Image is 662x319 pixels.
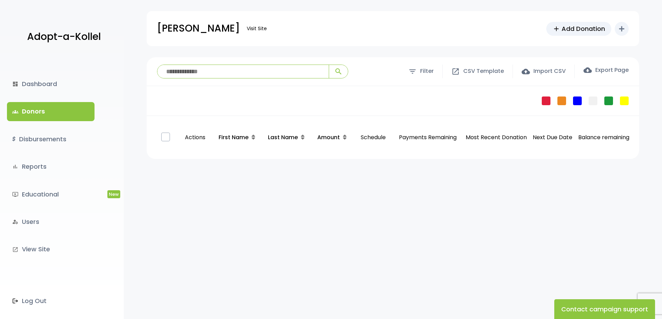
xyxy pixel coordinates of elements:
[219,133,248,141] span: First Name
[7,102,95,121] a: groupsDonors
[578,133,629,143] p: Balance remaining
[357,126,390,150] p: Schedule
[243,22,270,35] a: Visit Site
[7,75,95,93] a: dashboardDashboard
[12,109,18,115] span: groups
[27,28,101,45] p: Adopt-a-Kollel
[533,66,566,76] span: Import CSV
[12,219,18,225] i: manage_accounts
[12,163,18,170] i: bar_chart
[466,133,527,143] p: Most Recent Donation
[12,246,18,253] i: launch
[395,126,460,150] p: Payments Remaining
[420,66,434,76] span: Filter
[532,133,573,143] p: Next Due Date
[12,81,18,87] i: dashboard
[562,24,605,33] span: Add Donation
[7,185,95,204] a: ondemand_videoEducationalNew
[463,66,504,76] span: CSV Template
[583,66,629,74] label: Export Page
[268,133,298,141] span: Last Name
[180,126,210,150] p: Actions
[329,65,348,78] button: search
[7,240,95,259] a: launchView Site
[7,212,95,231] a: manage_accountsUsers
[451,67,460,76] span: open_in_new
[522,67,530,76] span: cloud_upload
[24,20,101,54] a: Adopt-a-Kollel
[554,299,655,319] button: Contact campaign support
[12,134,16,144] i: $
[157,20,240,37] p: [PERSON_NAME]
[618,25,626,33] i: add
[546,22,611,36] a: addAdd Donation
[553,25,560,33] span: add
[615,22,629,36] button: add
[7,292,95,310] a: Log Out
[317,133,340,141] span: Amount
[7,157,95,176] a: bar_chartReports
[107,190,120,198] span: New
[408,67,417,76] span: filter_list
[7,130,95,149] a: $Disbursements
[334,67,343,76] span: search
[583,66,592,74] span: cloud_download
[12,191,18,198] i: ondemand_video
